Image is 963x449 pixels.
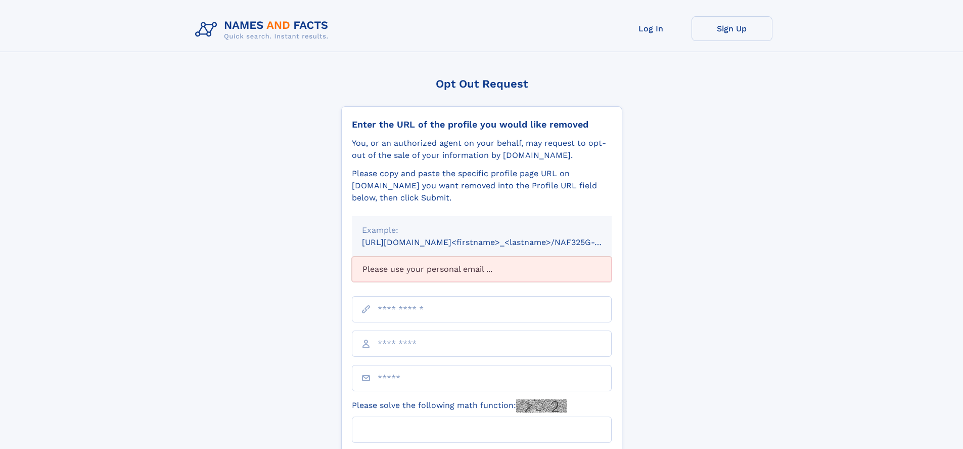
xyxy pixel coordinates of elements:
div: Please use your personal email ... [352,257,612,282]
a: Log In [611,16,692,41]
div: Please copy and paste the specific profile page URL on [DOMAIN_NAME] you want removed into the Pr... [352,168,612,204]
div: Example: [362,224,602,236]
label: Please solve the following math function: [352,399,567,413]
a: Sign Up [692,16,772,41]
small: [URL][DOMAIN_NAME]<firstname>_<lastname>/NAF325G-xxxxxxxx [362,237,631,247]
div: You, or an authorized agent on your behalf, may request to opt-out of the sale of your informatio... [352,137,612,161]
div: Enter the URL of the profile you would like removed [352,119,612,130]
div: Opt Out Request [341,77,622,90]
img: Logo Names and Facts [191,16,337,44]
